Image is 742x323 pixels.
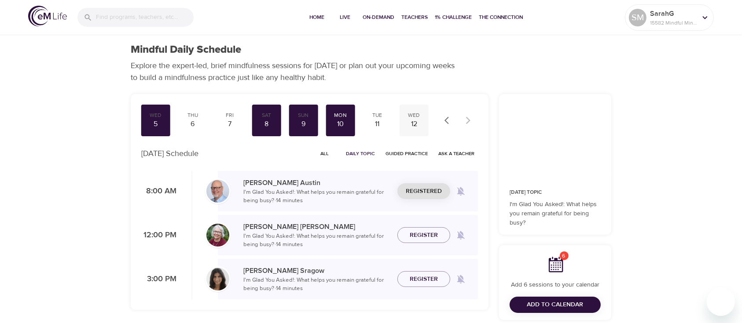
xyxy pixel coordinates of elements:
button: Register [397,271,450,287]
p: I'm Glad You Asked!: What helps you remain grateful for being busy? [510,200,601,228]
p: Explore the expert-led, brief mindfulness sessions for [DATE] or plan out your upcoming weeks to ... [131,60,461,83]
div: Fri [219,112,241,119]
p: [DATE] Schedule [141,148,198,160]
p: I'm Glad You Asked!: What helps you remain grateful for being busy? · 14 minutes [243,232,390,249]
button: Guided Practice [382,147,431,160]
p: [PERSON_NAME] [PERSON_NAME] [243,221,390,232]
button: Registered [397,183,450,200]
span: All [314,149,335,158]
button: All [311,147,339,160]
p: [DATE] Topic [510,189,601,196]
span: Live [334,13,356,22]
button: Daily Topic [342,147,378,160]
div: Sun [293,112,315,119]
span: Remind me when a class goes live every Tuesday at 12:00 PM [450,225,471,246]
span: Registered [406,186,442,197]
p: 3:00 PM [141,273,176,285]
div: Tue [366,112,388,119]
div: 9 [293,119,315,129]
span: Remind me when a class goes live every Tuesday at 8:00 AM [450,181,471,202]
span: Remind me when a class goes live every Tuesday at 3:00 PM [450,269,471,290]
div: Thu [182,112,204,119]
button: Add to Calendar [510,297,601,313]
p: 8:00 AM [141,185,176,197]
div: Wed [145,112,167,119]
div: SM [629,9,646,26]
span: 1% Challenge [435,13,472,22]
p: [PERSON_NAME] Sragow [243,265,390,276]
div: 12 [403,119,425,129]
div: 10 [329,119,351,129]
span: On-Demand [363,13,394,22]
div: 8 [256,119,278,129]
div: 5 [145,119,167,129]
span: Home [306,13,327,22]
p: I'm Glad You Asked!: What helps you remain grateful for being busy? · 14 minutes [243,276,390,293]
p: Add 6 sessions to your calendar [510,280,601,290]
input: Find programs, teachers, etc... [96,8,194,27]
img: Bernice_Moore_min.jpg [206,224,229,247]
div: Mon [329,112,351,119]
span: Ask a Teacher [438,149,474,158]
span: Guided Practice [386,149,428,158]
iframe: Button to launch messaging window [707,288,735,316]
span: 6 [560,251,569,260]
button: Ask a Teacher [435,147,478,160]
img: logo [28,6,67,26]
span: Add to Calendar [527,299,584,310]
img: Jim_Austin_Headshot_min.jpg [206,180,229,203]
div: 7 [219,119,241,129]
div: 11 [366,119,388,129]
span: Daily Topic [346,149,375,158]
div: 6 [182,119,204,129]
span: Teachers [401,13,428,22]
button: Register [397,227,450,243]
h1: Mindful Daily Schedule [131,44,241,56]
img: Lara_Sragow-min.jpg [206,268,229,290]
span: The Connection [479,13,523,22]
span: Register [410,274,438,285]
div: Wed [403,112,425,119]
p: I'm Glad You Asked!: What helps you remain grateful for being busy? · 14 minutes [243,188,390,205]
p: 15582 Mindful Minutes [650,19,697,27]
p: [PERSON_NAME] Austin [243,178,390,188]
p: 12:00 PM [141,229,176,241]
span: Register [410,230,438,241]
div: Sat [256,112,278,119]
p: SarahG [650,8,697,19]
